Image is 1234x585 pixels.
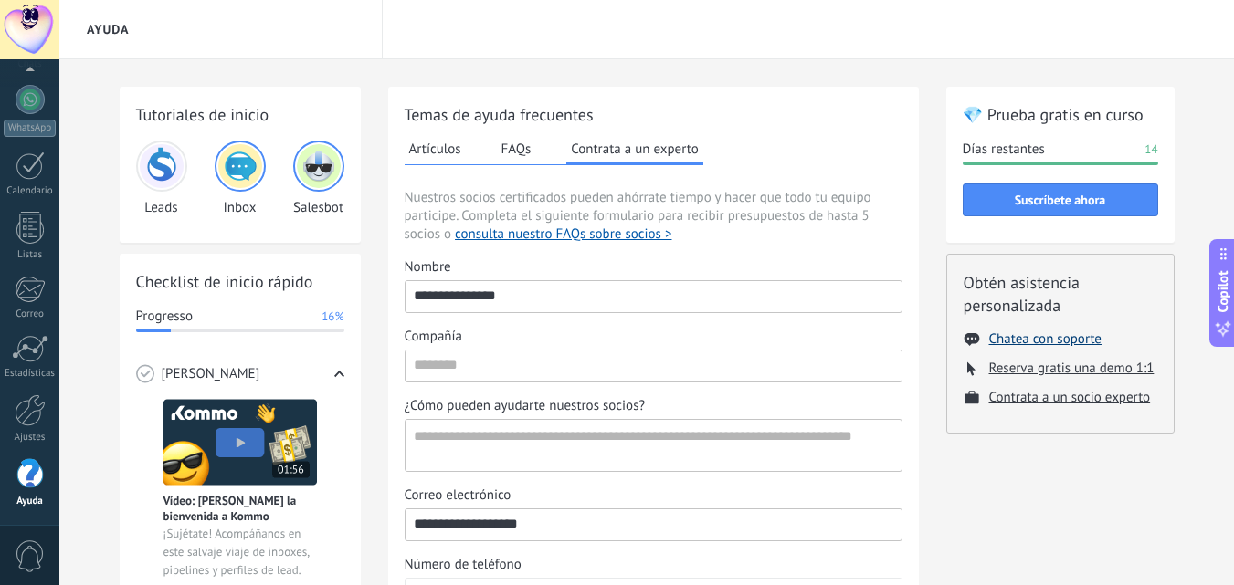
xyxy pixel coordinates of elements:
[405,258,451,277] span: Nombre
[4,496,57,507] div: Ayuda
[989,360,1155,377] button: Reserva gratis una demo 1:1
[455,225,671,244] button: consulta nuestro FAQs sobre socios >
[989,389,1151,406] button: Contrata a un socio experto
[4,368,57,380] div: Estadísticas
[1144,141,1157,159] span: 14
[4,120,56,137] div: WhatsApp
[963,103,1158,126] h2: 💎 Prueba gratis en curso
[964,271,1157,317] h2: Obtén asistencia personalizada
[405,556,522,574] span: Número de teléfono
[322,308,343,326] span: 16%
[4,308,57,320] div: Correo
[497,135,536,162] button: FAQs
[4,432,57,444] div: Ajustes
[989,330,1102,348] button: Chatea con soporte
[136,141,187,216] div: Leads
[405,103,902,126] h2: Temas de ayuda frecuentes
[1015,193,1106,206] span: Suscríbete ahora
[215,141,266,216] div: Inbox
[963,141,1045,159] span: Días restantes
[406,509,902,538] input: Correo electrónico
[293,141,344,216] div: Salesbot
[406,281,902,310] input: Nombre
[4,249,57,261] div: Listas
[406,420,898,471] textarea: ¿Cómo pueden ayudarte nuestros socios?
[1214,270,1232,312] span: Copilot
[163,399,317,486] img: Meet video
[136,270,344,293] h2: Checklist de inicio rápido
[405,135,466,162] button: Artículos
[406,350,902,380] input: Compañía
[566,135,702,165] button: Contrata a un experto
[405,486,512,505] span: Correo electrónico
[4,185,57,197] div: Calendario
[405,328,462,346] span: Compañía
[136,103,344,126] h2: Tutoriales de inicio
[405,189,902,244] span: Nuestros socios certificados pueden ahórrate tiempo y hacer que todo tu equipo participe. Complet...
[136,308,193,326] span: Progresso
[963,183,1158,216] button: Suscríbete ahora
[163,493,317,524] span: Vídeo: [PERSON_NAME] la bienvenida a Kommo
[405,397,646,415] span: ¿Cómo pueden ayudarte nuestros socios?
[163,525,317,580] span: ¡Sujétate! Acompáñanos en este salvaje viaje de inboxes, pipelines y perfiles de lead.
[162,365,260,383] span: [PERSON_NAME]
